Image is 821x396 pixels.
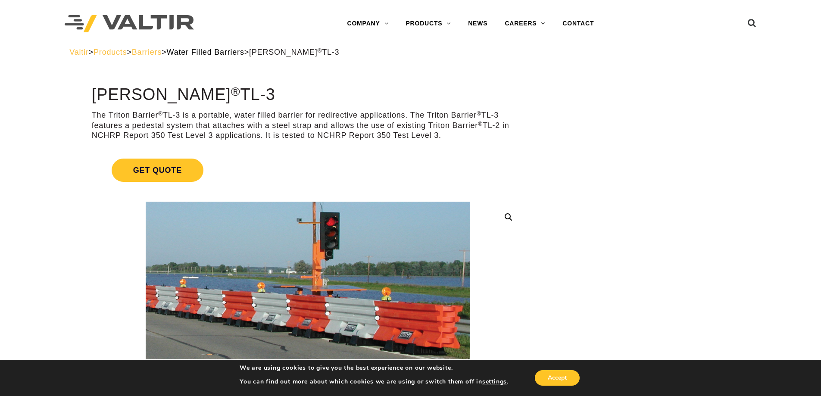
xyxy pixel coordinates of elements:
[69,48,88,56] a: Valtir
[478,121,483,127] sup: ®
[477,110,481,117] sup: ®
[92,110,524,140] p: The Triton Barrier TL-3 is a portable, water filled barrier for redirective applications. The Tri...
[338,15,397,32] a: COMPANY
[69,47,752,57] div: > > > >
[94,48,127,56] a: Products
[231,84,240,98] sup: ®
[482,378,507,386] button: settings
[167,48,244,56] a: Water Filled Barriers
[132,48,162,56] a: Barriers
[554,15,602,32] a: CONTACT
[65,15,194,33] img: Valtir
[249,48,339,56] span: [PERSON_NAME] TL-3
[112,159,203,182] span: Get Quote
[240,364,509,372] p: We are using cookies to give you the best experience on our website.
[397,15,459,32] a: PRODUCTS
[92,86,524,104] h1: [PERSON_NAME] TL-3
[240,378,509,386] p: You can find out more about which cookies we are using or switch them off in .
[459,15,496,32] a: NEWS
[317,47,322,54] sup: ®
[158,110,163,117] sup: ®
[496,15,554,32] a: CAREERS
[92,148,524,192] a: Get Quote
[535,370,580,386] button: Accept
